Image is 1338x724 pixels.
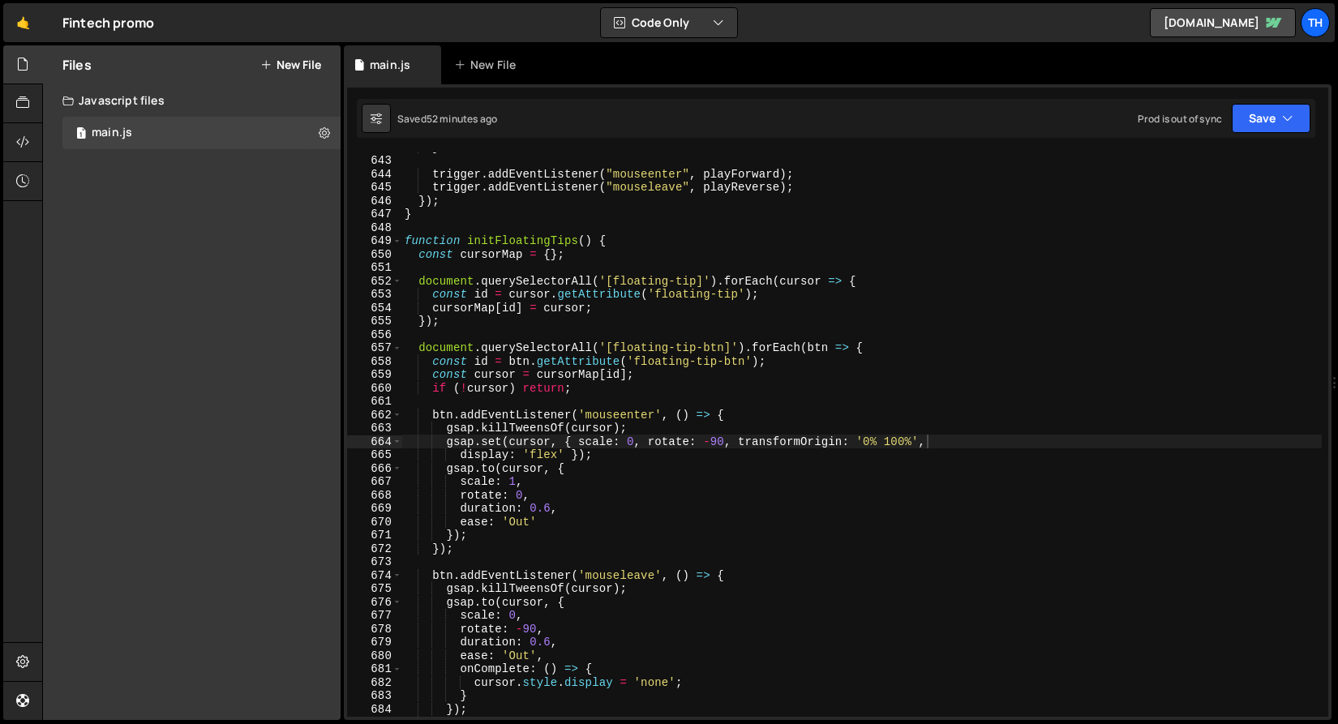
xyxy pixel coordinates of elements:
[347,689,402,703] div: 683
[347,555,402,569] div: 673
[347,154,402,168] div: 643
[347,609,402,623] div: 677
[347,422,402,435] div: 663
[347,168,402,182] div: 644
[62,117,341,149] div: 16948/46441.js
[1232,104,1310,133] button: Save
[370,57,410,73] div: main.js
[347,582,402,596] div: 675
[3,3,43,42] a: 🤙
[347,649,402,663] div: 680
[347,248,402,262] div: 650
[397,112,497,126] div: Saved
[347,341,402,355] div: 657
[347,542,402,556] div: 672
[347,596,402,610] div: 676
[43,84,341,117] div: Javascript files
[347,569,402,583] div: 674
[347,181,402,195] div: 645
[347,275,402,289] div: 652
[347,395,402,409] div: 661
[601,8,737,37] button: Code Only
[347,462,402,476] div: 666
[347,302,402,315] div: 654
[1150,8,1296,37] a: [DOMAIN_NAME]
[76,128,86,141] span: 1
[92,126,132,140] div: main.js
[347,662,402,676] div: 681
[1138,112,1222,126] div: Prod is out of sync
[347,529,402,542] div: 671
[347,703,402,717] div: 684
[347,382,402,396] div: 660
[347,623,402,636] div: 678
[347,368,402,382] div: 659
[347,288,402,302] div: 653
[347,221,402,235] div: 648
[347,409,402,422] div: 662
[347,475,402,489] div: 667
[347,315,402,328] div: 655
[347,435,402,449] div: 664
[62,13,154,32] div: Fintech promo
[62,56,92,74] h2: Files
[347,208,402,221] div: 647
[347,516,402,529] div: 670
[347,636,402,649] div: 679
[427,112,497,126] div: 52 minutes ago
[347,676,402,690] div: 682
[347,261,402,275] div: 651
[347,195,402,208] div: 646
[347,489,402,503] div: 668
[1301,8,1330,37] a: Th
[347,328,402,342] div: 656
[347,355,402,369] div: 658
[347,448,402,462] div: 665
[347,234,402,248] div: 649
[260,58,321,71] button: New File
[454,57,522,73] div: New File
[347,502,402,516] div: 669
